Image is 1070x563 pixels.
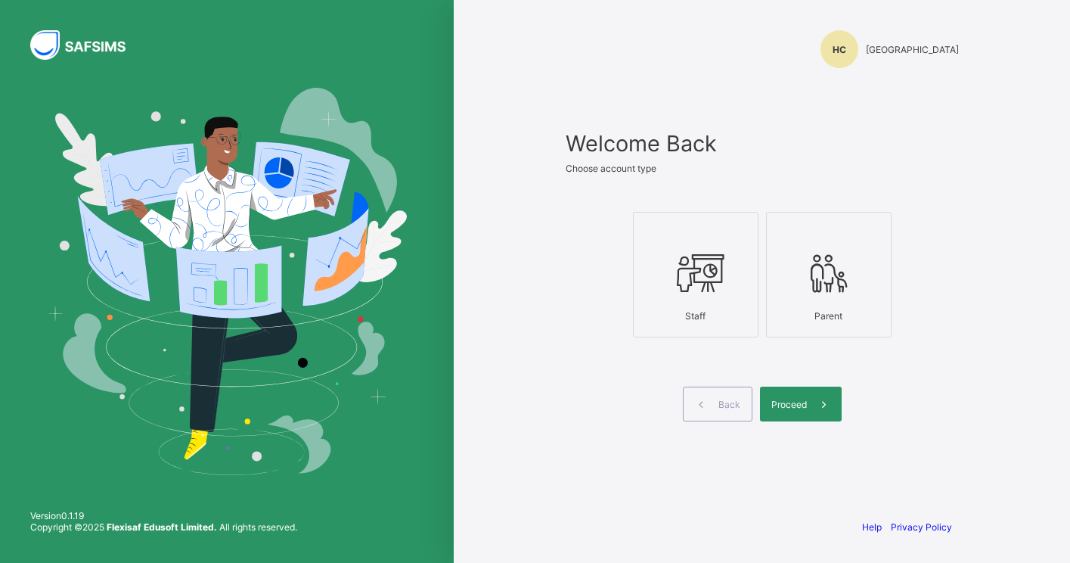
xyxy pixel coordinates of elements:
[862,521,882,533] a: Help
[47,88,407,475] img: Hero Image
[718,399,740,410] span: Back
[566,163,656,174] span: Choose account type
[771,399,807,410] span: Proceed
[833,44,846,55] span: HC
[30,30,144,60] img: SAFSIMS Logo
[774,303,883,329] div: Parent
[641,303,750,329] div: Staff
[107,521,217,533] strong: Flexisaf Edusoft Limited.
[30,521,297,533] span: Copyright © 2025 All rights reserved.
[30,510,297,521] span: Version 0.1.19
[891,521,952,533] a: Privacy Policy
[866,44,959,55] span: [GEOGRAPHIC_DATA]
[566,130,959,157] span: Welcome Back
